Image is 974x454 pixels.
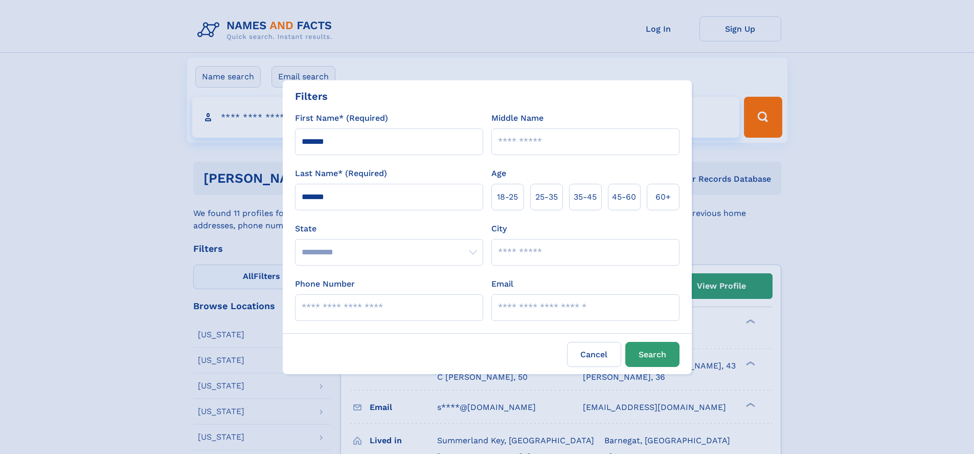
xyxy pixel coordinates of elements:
[535,191,558,203] span: 25‑35
[295,112,388,124] label: First Name* (Required)
[491,223,507,235] label: City
[655,191,671,203] span: 60+
[625,342,679,367] button: Search
[295,278,355,290] label: Phone Number
[574,191,597,203] span: 35‑45
[295,89,328,104] div: Filters
[491,278,513,290] label: Email
[612,191,636,203] span: 45‑60
[295,223,483,235] label: State
[295,167,387,180] label: Last Name* (Required)
[491,167,506,180] label: Age
[567,342,621,367] label: Cancel
[491,112,543,124] label: Middle Name
[497,191,518,203] span: 18‑25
